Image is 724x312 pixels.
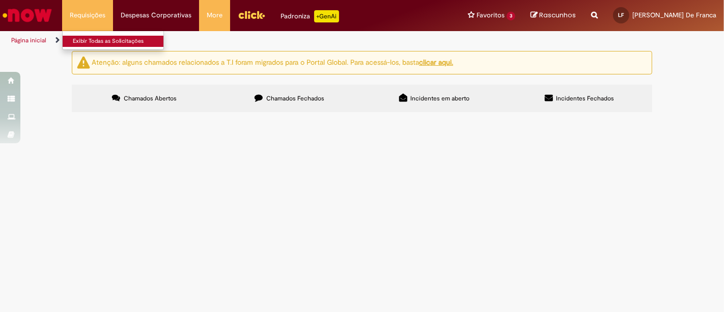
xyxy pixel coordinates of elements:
[207,10,222,20] span: More
[619,12,624,18] span: LF
[62,31,164,50] ul: Requisições
[539,10,576,20] span: Rascunhos
[314,10,339,22] p: +GenAi
[411,94,470,102] span: Incidentes em aberto
[63,36,175,47] a: Exibir Todas as Solicitações
[281,10,339,22] div: Padroniza
[124,94,177,102] span: Chamados Abertos
[531,11,576,20] a: Rascunhos
[8,31,475,50] ul: Trilhas de página
[92,58,453,67] ng-bind-html: Atenção: alguns chamados relacionados a T.I foram migrados para o Portal Global. Para acessá-los,...
[266,94,324,102] span: Chamados Fechados
[477,10,505,20] span: Favoritos
[70,10,105,20] span: Requisições
[238,7,265,22] img: click_logo_yellow_360x200.png
[121,10,191,20] span: Despesas Corporativas
[419,58,453,67] a: clicar aqui.
[507,12,515,20] span: 3
[1,5,53,25] img: ServiceNow
[11,36,46,44] a: Página inicial
[556,94,615,102] span: Incidentes Fechados
[632,11,716,19] span: [PERSON_NAME] De Franca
